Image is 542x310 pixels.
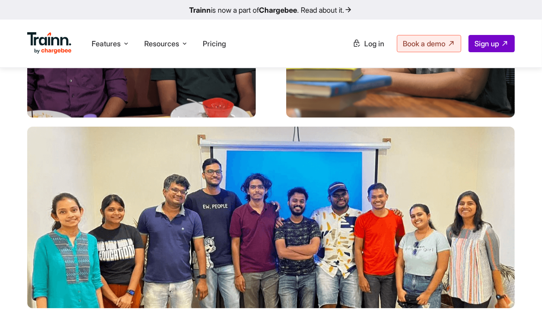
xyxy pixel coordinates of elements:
a: Pricing [203,39,226,48]
span: Resources [144,39,179,49]
span: Log in [364,39,384,48]
a: Book a demo [397,35,461,52]
b: Chargebee [259,5,298,15]
img: team image 6| Customer Education Platform | Trainn [27,127,515,308]
b: Trainn [190,5,211,15]
span: Sign up [474,39,499,48]
span: Book a demo [403,39,445,48]
span: Features [92,39,121,49]
a: Sign up [469,35,515,52]
iframe: Chat Widget [497,266,542,310]
a: Log in [347,35,390,52]
img: Trainn Logo [27,32,72,54]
